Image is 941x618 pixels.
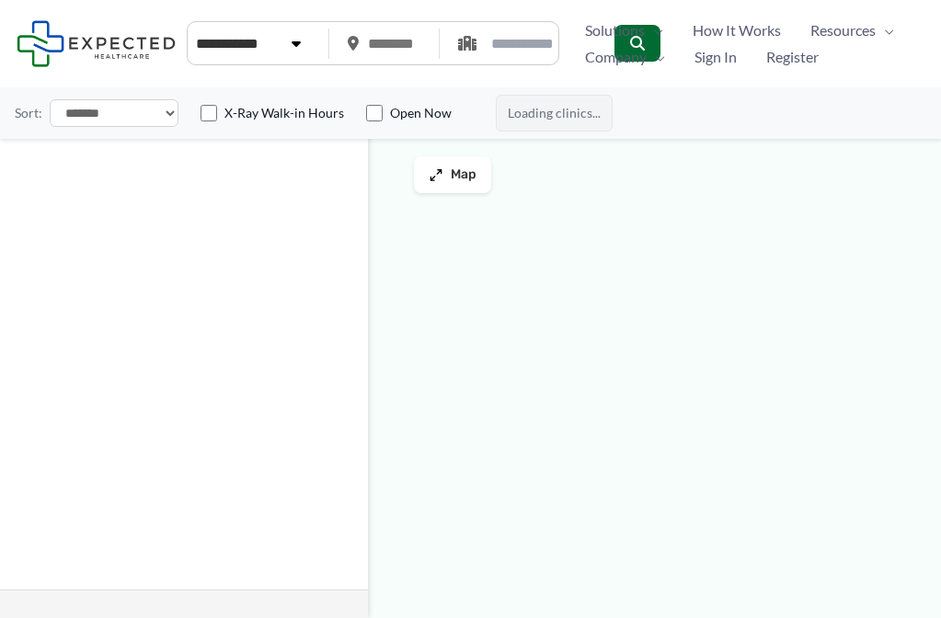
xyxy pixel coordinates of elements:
span: Loading clinics... [496,95,613,132]
span: Map [451,167,476,183]
span: Resources [810,17,876,44]
span: Sign In [694,43,737,71]
span: Register [766,43,819,71]
span: How It Works [693,17,781,44]
span: Solutions [585,17,645,44]
span: Menu Toggle [876,17,894,44]
label: Open Now [390,104,452,122]
a: SolutionsMenu Toggle [570,17,678,44]
label: X-Ray Walk-in Hours [224,104,344,122]
a: CompanyMenu Toggle [570,43,680,71]
span: Menu Toggle [645,17,663,44]
a: ResourcesMenu Toggle [796,17,909,44]
span: Menu Toggle [647,43,665,71]
a: How It Works [678,17,796,44]
a: Sign In [680,43,752,71]
span: Company [585,43,647,71]
img: Maximize [429,167,443,182]
button: Map [414,156,491,193]
a: Register [752,43,833,71]
img: Expected Healthcare Logo - side, dark font, small [17,20,176,67]
label: Sort: [15,101,42,125]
